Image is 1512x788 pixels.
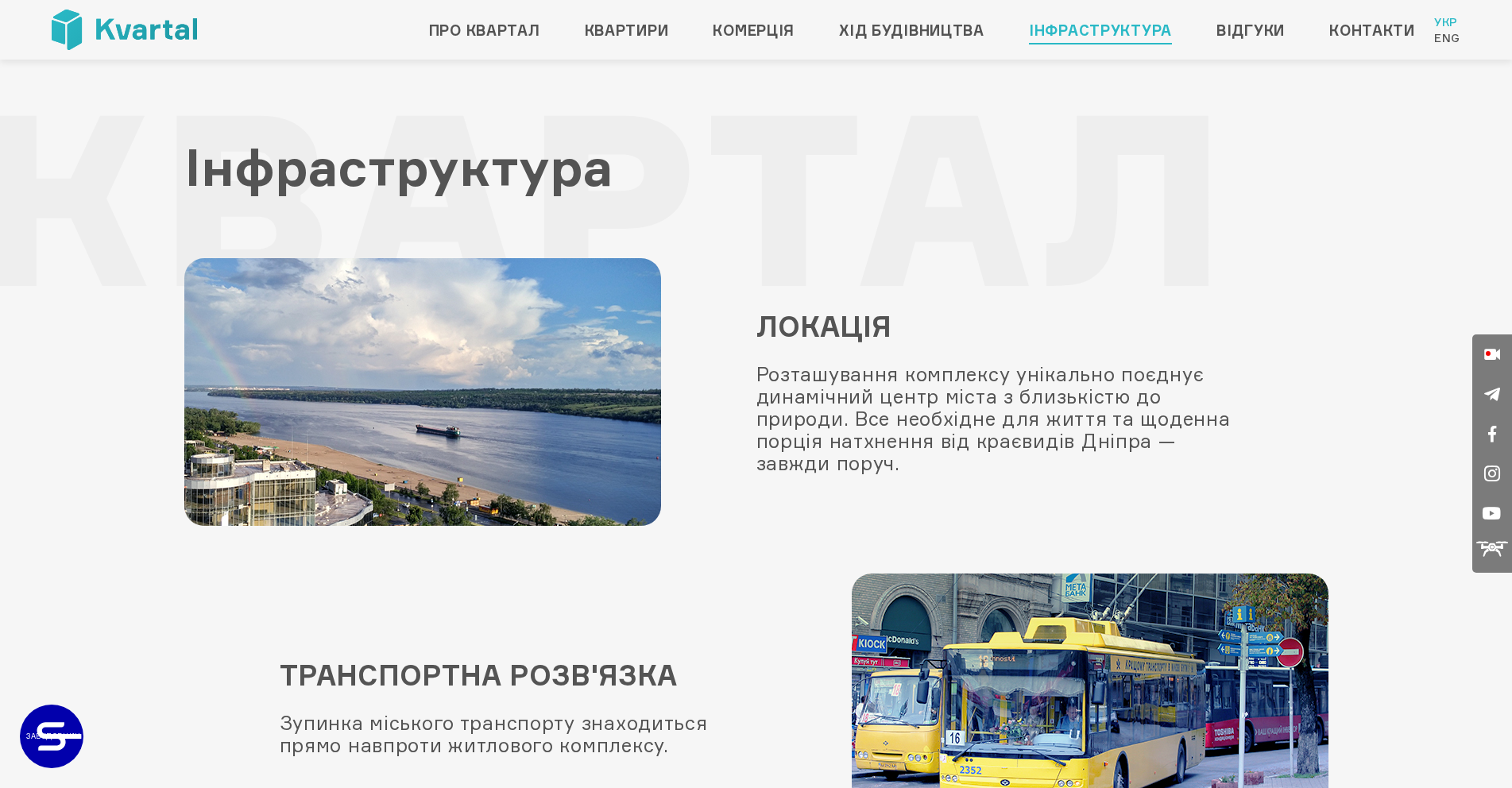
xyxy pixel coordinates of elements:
[585,17,669,43] a: Квартири
[756,310,1233,343] h2: Локація
[52,10,197,50] img: Kvartal
[1029,17,1172,43] a: Інфраструктура
[756,363,1233,474] div: Розташування комплексу унікально поєднує динамічний центр міста з близькістю до природи. Все необ...
[26,732,80,740] text: ЗАБУДОВНИК
[1329,17,1415,43] a: Контакти
[1434,14,1460,30] a: Укр
[184,139,1328,195] h1: Інфраструктура
[1434,30,1460,46] a: Eng
[280,659,756,692] h2: ТРАНСПОРТНА РОЗВ'ЯЗКА
[839,17,984,43] a: Хід будівництва
[429,17,540,43] a: Про квартал
[20,705,83,768] a: ЗАБУДОВНИК
[280,712,756,756] div: Зупинка міського транспорту знаходиться прямо навпроти житлового комплексу.
[713,17,795,43] a: Комерція
[1216,17,1285,43] a: Відгуки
